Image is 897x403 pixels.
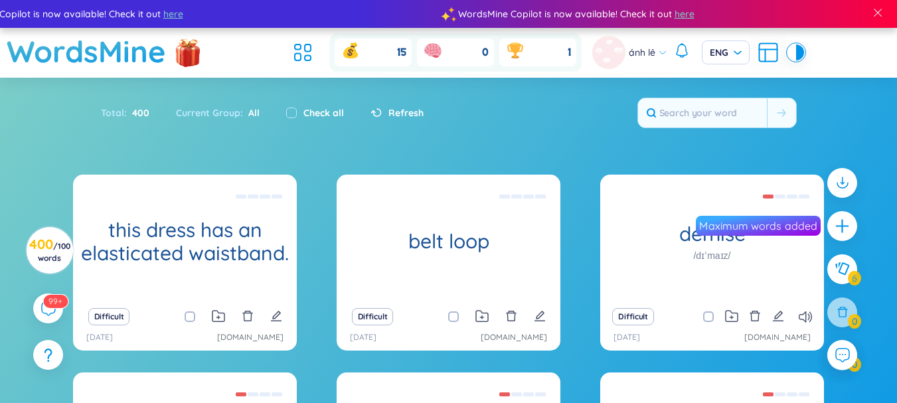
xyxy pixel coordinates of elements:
span: 1 [568,45,571,60]
span: delete [505,310,517,322]
div: Total : [101,99,163,127]
span: ánh lê [629,45,655,60]
img: flashSalesIcon.a7f4f837.png [175,34,201,74]
h1: demise [600,222,824,246]
span: edit [772,310,784,322]
span: 400 [127,106,149,120]
span: edit [270,310,282,322]
button: edit [772,307,784,326]
button: edit [534,307,546,326]
button: edit [270,307,282,326]
span: delete [242,310,254,322]
button: Difficult [88,308,130,325]
span: here [151,7,171,21]
p: [DATE] [86,331,113,344]
span: Refresh [388,106,424,120]
label: Check all [303,106,344,120]
button: Difficult [612,308,654,325]
h1: belt loop [337,230,560,253]
span: All [243,107,260,119]
span: here [663,7,683,21]
input: Search your word [638,98,767,127]
span: 0 [482,45,489,60]
button: delete [242,307,254,326]
span: / 100 words [38,241,70,263]
button: Difficult [352,308,394,325]
img: avatar [592,36,625,69]
h1: this dress has an elasticated waistband. [73,218,297,265]
a: [DOMAIN_NAME] [481,331,547,344]
button: delete [749,307,761,326]
button: delete [505,307,517,326]
a: [DOMAIN_NAME] [217,331,284,344]
p: [DATE] [350,331,376,344]
span: delete [749,310,761,322]
span: plus [834,218,851,234]
span: edit [534,310,546,322]
span: ENG [710,46,742,59]
h1: /dɪˈmaɪz/ [693,248,730,263]
a: avatar [592,36,629,69]
a: [DOMAIN_NAME] [744,331,811,344]
span: 15 [397,45,406,60]
p: [DATE] [613,331,640,344]
sup: 599 [43,295,68,308]
a: WordsMine [7,28,166,75]
div: Current Group : [163,99,273,127]
h3: 400 [29,239,70,263]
